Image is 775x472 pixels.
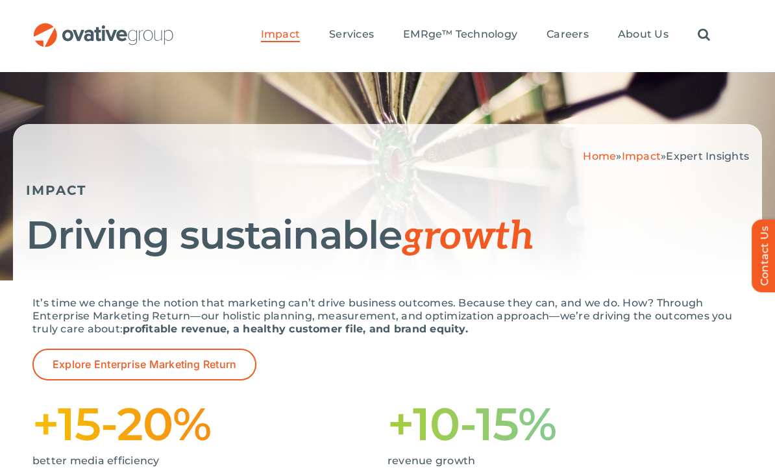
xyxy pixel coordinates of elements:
[32,349,256,380] a: Explore Enterprise Marketing Return
[583,150,616,162] a: Home
[123,323,468,335] strong: profitable revenue, a healthy customer file, and brand equity.
[53,358,236,371] span: Explore Enterprise Marketing Return
[261,28,300,41] span: Impact
[547,28,589,42] a: Careers
[32,21,175,34] a: OG_Full_horizontal_RGB
[403,28,517,42] a: EMRge™ Technology
[698,28,710,42] a: Search
[32,454,368,467] p: better media efficiency
[403,28,517,41] span: EMRge™ Technology
[618,28,669,41] span: About Us
[666,150,749,162] span: Expert Insights
[388,454,723,467] p: revenue growth
[261,28,300,42] a: Impact
[329,28,374,41] span: Services
[402,214,534,260] span: growth
[583,150,749,162] span: » »
[32,297,743,336] p: It’s time we change the notion that marketing can’t drive business outcomes. Because they can, an...
[622,150,661,162] a: Impact
[388,403,743,445] h1: +10-15%
[329,28,374,42] a: Services
[32,403,388,445] h1: +15-20%
[26,214,749,258] h1: Driving sustainable
[26,182,749,198] h5: IMPACT
[618,28,669,42] a: About Us
[547,28,589,41] span: Careers
[261,14,710,56] nav: Menu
